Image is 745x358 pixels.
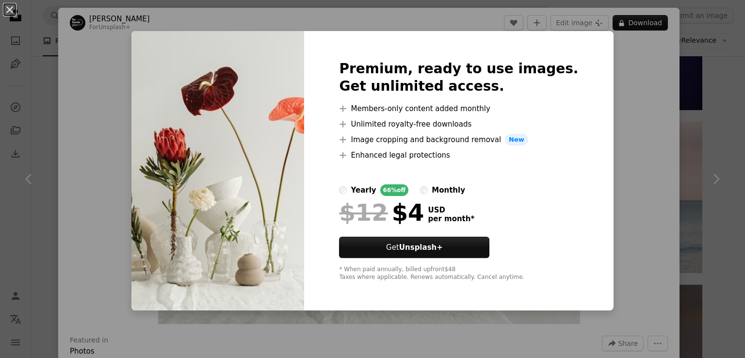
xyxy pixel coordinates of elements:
li: Unlimited royalty-free downloads [339,118,578,130]
div: * When paid annually, billed upfront $48 Taxes where applicable. Renews automatically. Cancel any... [339,266,578,281]
li: Image cropping and background removal [339,134,578,146]
span: USD [428,206,474,214]
li: Members-only content added monthly [339,103,578,114]
div: monthly [432,184,465,196]
h2: Premium, ready to use images. Get unlimited access. [339,60,578,95]
button: GetUnsplash+ [339,237,489,258]
div: yearly [351,184,376,196]
div: $4 [339,200,424,225]
img: premium_photo-1676654936116-4ee0e9829651 [131,31,304,310]
span: $12 [339,200,388,225]
input: yearly66%off [339,186,347,194]
div: 66% off [380,184,409,196]
span: per month * [428,214,474,223]
li: Enhanced legal protections [339,149,578,161]
strong: Unsplash+ [399,243,443,252]
span: New [505,134,528,146]
input: monthly [420,186,428,194]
